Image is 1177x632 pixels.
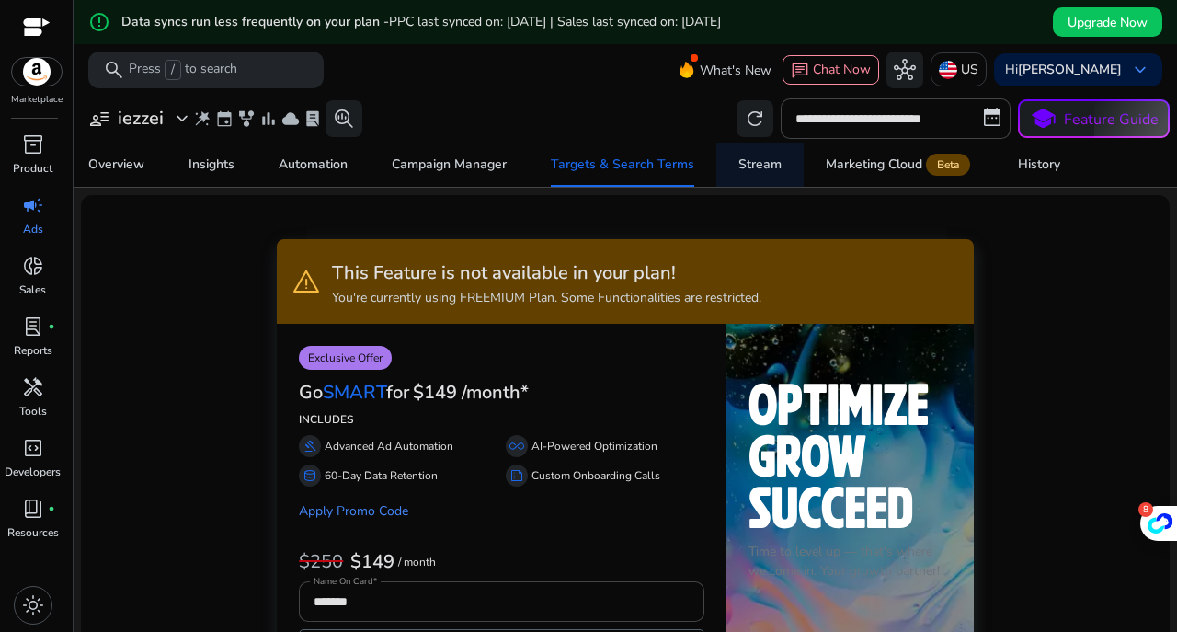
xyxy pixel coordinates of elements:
[237,109,256,128] span: family_history
[1018,99,1170,138] button: schoolFeature Guide
[325,467,438,484] p: 60-Day Data Retention
[1005,63,1122,76] p: Hi
[1053,7,1162,37] button: Upgrade Now
[783,55,879,85] button: chatChat Now
[737,100,773,137] button: refresh
[392,158,507,171] div: Campaign Manager
[299,382,409,404] h3: Go for
[748,542,951,580] p: Time to level up — that's where we come in. Your growth partner!
[325,438,453,454] p: Advanced Ad Automation
[88,108,110,130] span: user_attributes
[791,62,809,80] span: chat
[1018,158,1060,171] div: History
[299,551,343,573] h3: $250
[299,502,408,520] a: Apply Promo Code
[22,437,44,459] span: code_blocks
[22,594,44,616] span: light_mode
[303,109,322,128] span: lab_profile
[118,108,164,130] h3: iezzei
[886,52,923,88] button: hub
[165,60,181,80] span: /
[281,109,300,128] span: cloud
[326,100,362,137] button: search_insights
[259,109,278,128] span: bar_chart
[11,93,63,107] p: Marketplace
[291,267,321,296] span: warning
[303,468,317,483] span: database
[12,58,62,86] img: amazon.svg
[88,158,144,171] div: Overview
[551,158,694,171] div: Targets & Search Terms
[22,498,44,520] span: book_4
[88,11,110,33] mat-icon: error_outline
[121,15,721,30] h5: Data syncs run less frequently on your plan -
[826,157,974,172] div: Marketing Cloud
[303,439,317,454] span: gavel
[738,158,782,171] div: Stream
[1064,109,1159,131] p: Feature Guide
[5,464,61,480] p: Developers
[813,61,871,78] span: Chat Now
[389,13,721,30] span: PPC last synced on: [DATE] | Sales last synced on: [DATE]
[193,109,211,128] span: wand_stars
[129,60,237,80] p: Press to search
[22,376,44,398] span: handyman
[509,439,524,454] span: all_inclusive
[48,505,55,512] span: fiber_manual_record
[103,59,125,81] span: search
[314,575,372,588] mat-label: Name On Card
[22,133,44,155] span: inventory_2
[350,549,394,574] b: $149
[189,158,234,171] div: Insights
[19,282,46,298] p: Sales
[7,524,59,541] p: Resources
[48,323,55,330] span: fiber_manual_record
[333,108,355,130] span: search_insights
[744,108,766,130] span: refresh
[531,438,657,454] p: AI-Powered Optimization
[22,255,44,277] span: donut_small
[22,316,44,338] span: lab_profile
[332,288,761,307] p: You're currently using FREEMIUM Plan. Some Functionalities are restricted.
[13,160,52,177] p: Product
[23,221,43,237] p: Ads
[1018,61,1122,78] b: [PERSON_NAME]
[961,53,978,86] p: US
[926,154,970,176] span: Beta
[894,59,916,81] span: hub
[700,54,771,86] span: What's New
[1129,59,1151,81] span: keyboard_arrow_down
[22,194,44,216] span: campaign
[1030,106,1057,132] span: school
[413,382,529,404] h3: $149 /month*
[215,109,234,128] span: event
[171,108,193,130] span: expand_more
[14,342,52,359] p: Reports
[509,468,524,483] span: summarize
[279,158,348,171] div: Automation
[398,557,436,569] p: / month
[299,411,704,428] p: INCLUDES
[299,346,392,370] p: Exclusive Offer
[531,467,660,484] p: Custom Onboarding Calls
[939,61,957,79] img: us.svg
[332,262,761,284] h3: This Feature is not available in your plan!
[1068,13,1148,32] span: Upgrade Now
[323,380,386,405] span: SMART
[19,403,47,419] p: Tools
